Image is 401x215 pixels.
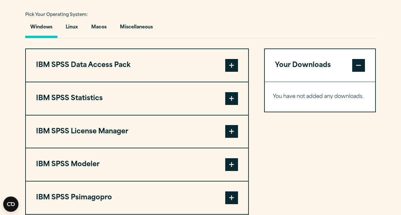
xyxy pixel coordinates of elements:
button: Windows [25,20,57,38]
button: IBM SPSS Modeler [26,148,248,181]
button: Macos [86,20,112,38]
button: Your Downloads [265,49,375,82]
button: Open CMP widget [3,196,19,212]
div: Your Downloads [265,82,375,112]
button: Linux [61,20,83,38]
span: Pick Your Operating System: [25,13,88,17]
button: IBM SPSS License Manager [26,115,248,148]
button: IBM SPSS Data Access Pack [26,49,248,82]
button: IBM SPSS Statistics [26,82,248,115]
button: Miscellaneous [115,20,158,38]
button: IBM SPSS Psimagopro [26,182,248,214]
p: You have not added any downloads. [273,92,368,101]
